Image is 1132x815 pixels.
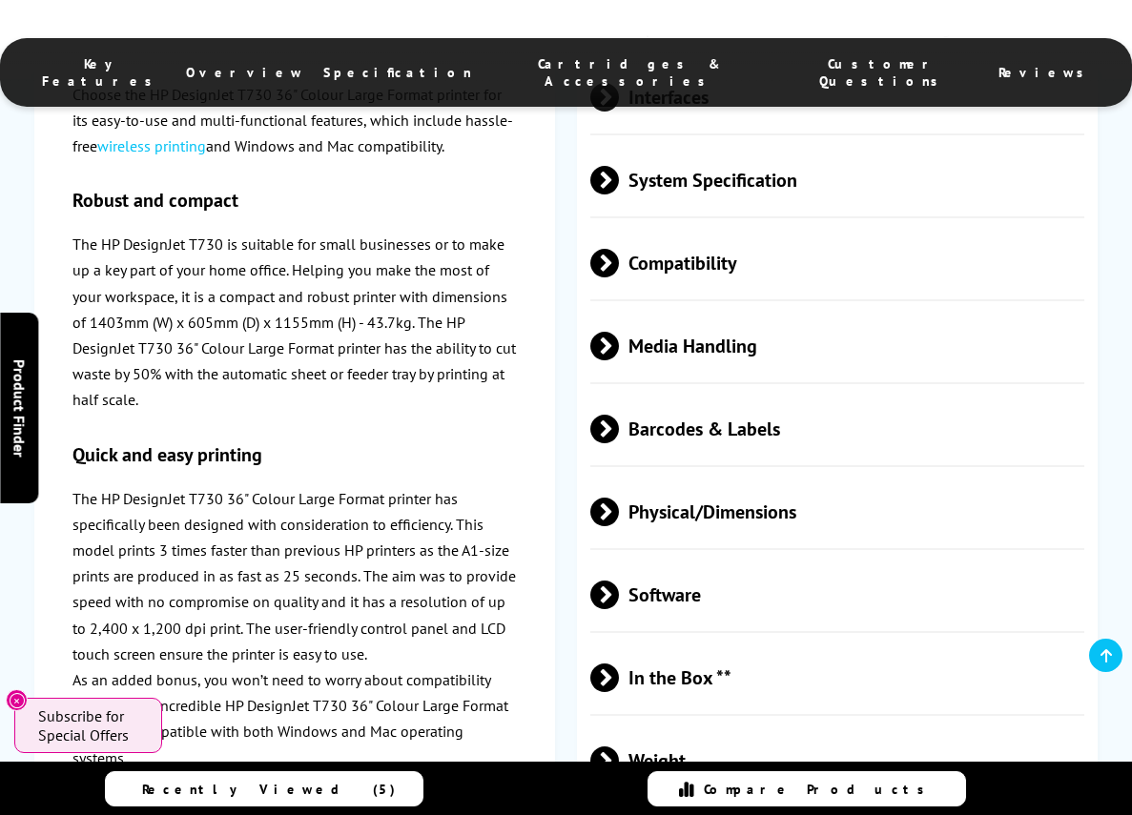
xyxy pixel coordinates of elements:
span: System Specification [590,145,1083,216]
span: Overview [186,64,304,81]
span: Barcodes & Labels [590,394,1083,465]
span: Compare Products [704,781,935,798]
span: Software [590,560,1083,631]
span: Physical/Dimensions [590,477,1083,548]
h3: Quick and easy printing [72,442,518,467]
span: Specification [323,64,472,81]
a: Compare Products [648,771,966,806]
a: Recently Viewed (5) [105,771,423,806]
span: Compatibility [590,228,1083,299]
h3: Robust and compact [72,189,518,214]
span: Product Finder [10,358,29,457]
p: As an added bonus, you won’t need to worry about compatibility either as the incredible HP Design... [72,667,518,771]
span: In the Box ** [590,642,1083,714]
span: Reviews [998,64,1094,81]
span: Customer Questions [788,55,979,90]
span: Key Features [38,55,167,90]
span: Cartridges & Accessories [491,55,769,90]
span: Subscribe for Special Offers [38,706,143,744]
a: wireless printing [97,136,206,155]
p: The HP DesignJet T730 is suitable for small businesses or to make up a key part of your home offi... [72,233,518,414]
p: The HP DesignJet T730 36" Colour Large Format printer has specifically been designed with conside... [72,486,518,667]
span: Recently Viewed (5) [142,781,396,798]
span: Weight [590,725,1083,797]
p: Choose the HP DesignJet T730 36" Colour Large Format printer for its easy-to-use and multi-functi... [72,82,518,160]
span: Media Handling [590,311,1083,382]
button: Close [6,689,28,711]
